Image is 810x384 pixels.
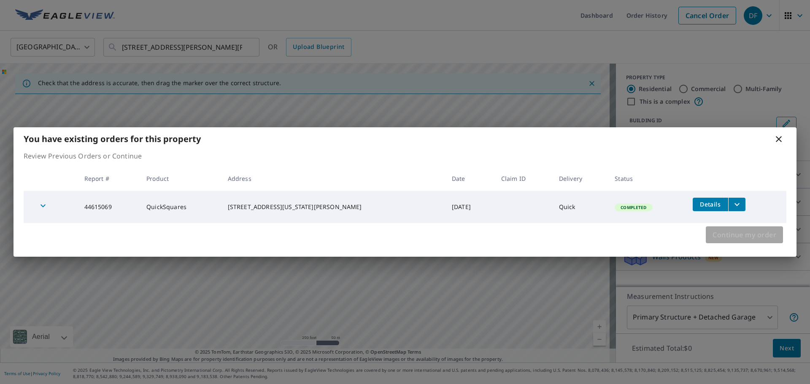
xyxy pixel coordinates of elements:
span: Completed [616,204,651,210]
th: Product [140,166,221,191]
th: Report # [78,166,140,191]
th: Date [445,166,494,191]
div: [STREET_ADDRESS][US_STATE][PERSON_NAME] [228,203,438,211]
th: Claim ID [494,166,552,191]
b: You have existing orders for this property [24,133,201,145]
td: Quick [552,191,608,223]
td: 44615069 [78,191,140,223]
th: Address [221,166,445,191]
button: detailsBtn-44615069 [693,198,728,211]
th: Status [608,166,686,191]
th: Delivery [552,166,608,191]
p: Review Previous Orders or Continue [24,151,786,161]
td: [DATE] [445,191,494,223]
span: Details [698,200,723,208]
span: Continue my order [713,229,776,241]
td: QuickSquares [140,191,221,223]
button: filesDropdownBtn-44615069 [728,198,745,211]
button: Continue my order [706,226,783,243]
